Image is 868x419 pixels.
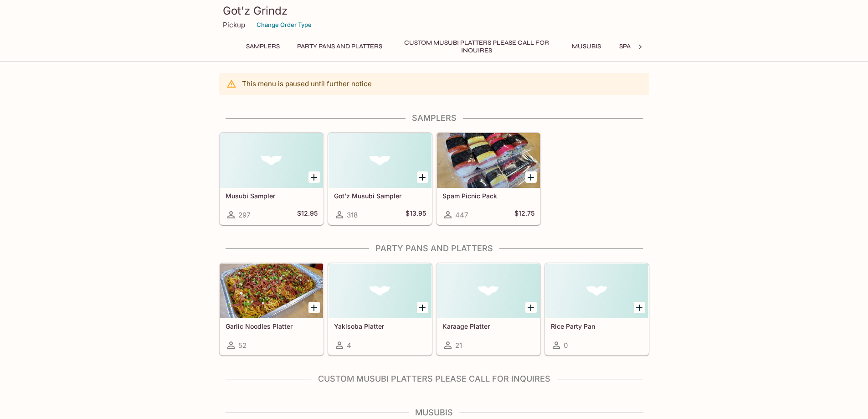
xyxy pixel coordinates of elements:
button: Party Pans and Platters [292,40,387,53]
h4: Samplers [219,113,649,123]
h5: Karaage Platter [442,322,534,330]
p: Pickup [223,21,245,29]
a: Spam Picnic Pack447$12.75 [437,133,540,225]
a: Karaage Platter21 [437,263,540,355]
h5: Musubi Sampler [226,192,318,200]
button: Samplers [241,40,285,53]
h5: $13.95 [406,209,426,220]
div: Karaage Platter [437,264,540,318]
h3: Got'z Grindz [223,4,646,18]
button: Change Order Type [252,18,316,32]
h5: Yakisoba Platter [334,322,426,330]
div: Rice Party Pan [545,264,648,318]
button: Add Karaage Platter [525,302,537,313]
a: Got’z Musubi Sampler318$13.95 [328,133,432,225]
span: 21 [455,341,462,350]
span: 297 [238,211,250,219]
div: Garlic Noodles Platter [220,264,323,318]
span: 4 [347,341,351,350]
p: This menu is paused until further notice [242,79,372,88]
h4: Musubis [219,408,649,418]
span: 447 [455,211,468,219]
span: 0 [564,341,568,350]
a: Musubi Sampler297$12.95 [220,133,324,225]
h5: $12.75 [514,209,534,220]
div: Yakisoba Platter [329,264,431,318]
a: Garlic Noodles Platter52 [220,263,324,355]
button: Add Garlic Noodles Platter [308,302,320,313]
h5: Got’z Musubi Sampler [334,192,426,200]
h4: Custom Musubi Platters PLEASE CALL FOR INQUIRES [219,374,649,384]
a: Rice Party Pan0 [545,263,649,355]
h4: Party Pans and Platters [219,243,649,253]
button: Spam Musubis [614,40,672,53]
button: Custom Musubi Platters PLEASE CALL FOR INQUIRES [395,40,559,53]
h5: Spam Picnic Pack [442,192,534,200]
h5: Rice Party Pan [551,322,643,330]
button: Add Rice Party Pan [634,302,645,313]
button: Add Yakisoba Platter [417,302,428,313]
span: 318 [347,211,358,219]
span: 52 [238,341,247,350]
div: Musubi Sampler [220,133,323,188]
a: Yakisoba Platter4 [328,263,432,355]
button: Add Spam Picnic Pack [525,171,537,183]
button: Add Musubi Sampler [308,171,320,183]
button: Musubis [566,40,607,53]
h5: $12.95 [297,209,318,220]
div: Got’z Musubi Sampler [329,133,431,188]
div: Spam Picnic Pack [437,133,540,188]
h5: Garlic Noodles Platter [226,322,318,330]
button: Add Got’z Musubi Sampler [417,171,428,183]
